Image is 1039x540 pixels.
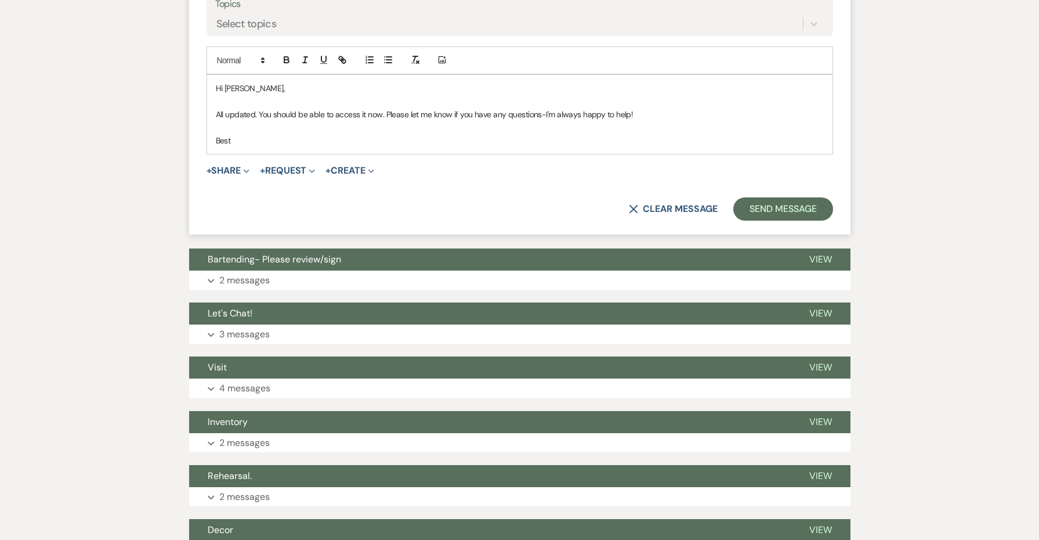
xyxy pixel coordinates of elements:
[208,524,233,536] span: Decor
[189,249,791,271] button: Bartending- Please review/sign
[189,411,791,433] button: Inventory
[791,249,850,271] button: View
[208,253,341,265] span: Bartending- Please review/sign
[809,307,832,319] span: View
[809,524,832,536] span: View
[216,16,277,31] div: Select topics
[219,273,270,288] p: 2 messages
[791,465,850,487] button: View
[216,82,824,95] p: Hi [PERSON_NAME],
[189,303,791,325] button: Let's Chat!
[219,327,270,342] p: 3 messages
[219,489,270,505] p: 2 messages
[189,487,850,507] button: 2 messages
[208,361,227,373] span: Visit
[189,325,850,344] button: 3 messages
[809,416,832,428] span: View
[189,379,850,398] button: 4 messages
[208,416,248,428] span: Inventory
[809,253,832,265] span: View
[208,470,252,482] span: Rehearsal.
[325,166,331,175] span: +
[791,357,850,379] button: View
[809,470,832,482] span: View
[189,271,850,290] button: 2 messages
[219,435,270,451] p: 2 messages
[216,108,824,121] p: All updated. You should be able to access it now. Please let me know if you have any questions-I'...
[207,166,212,175] span: +
[325,166,374,175] button: Create
[216,134,824,147] p: Best
[809,361,832,373] span: View
[189,465,791,487] button: Rehearsal.
[260,166,265,175] span: +
[791,411,850,433] button: View
[189,433,850,453] button: 2 messages
[260,166,315,175] button: Request
[189,357,791,379] button: Visit
[207,166,250,175] button: Share
[629,204,717,214] button: Clear message
[791,303,850,325] button: View
[733,197,832,221] button: Send Message
[219,381,270,396] p: 4 messages
[208,307,252,319] span: Let's Chat!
